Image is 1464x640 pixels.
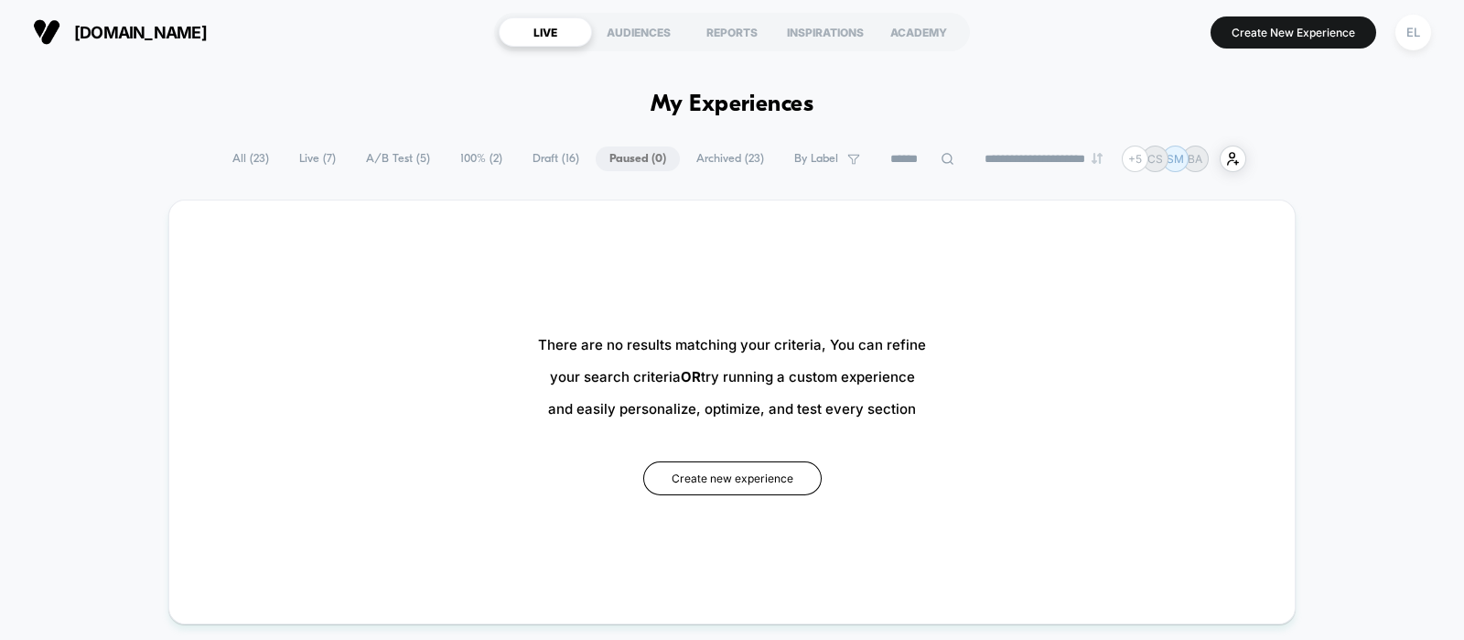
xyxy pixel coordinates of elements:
div: ACADEMY [872,17,965,47]
p: BA [1188,152,1202,166]
img: Visually logo [33,18,60,46]
span: Archived ( 23 ) [683,146,778,171]
div: AUDIENCES [592,17,685,47]
span: 100% ( 2 ) [447,146,516,171]
button: EL [1390,14,1437,51]
b: OR [681,368,701,385]
span: Draft ( 16 ) [519,146,593,171]
button: [DOMAIN_NAME] [27,17,212,47]
img: end [1092,153,1103,164]
span: [DOMAIN_NAME] [74,23,207,42]
span: There are no results matching your criteria, You can refine your search criteria try running a cu... [538,329,926,425]
div: INSPIRATIONS [779,17,872,47]
div: + 5 [1122,146,1148,172]
div: LIVE [499,17,592,47]
p: CS [1147,152,1163,166]
button: Create new experience [643,461,822,495]
div: REPORTS [685,17,779,47]
p: SM [1167,152,1184,166]
span: All ( 23 ) [219,146,283,171]
span: By Label [794,152,838,166]
div: EL [1395,15,1431,50]
span: A/B Test ( 5 ) [352,146,444,171]
h1: My Experiences [651,92,814,118]
button: Create New Experience [1211,16,1376,49]
span: Live ( 7 ) [285,146,350,171]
